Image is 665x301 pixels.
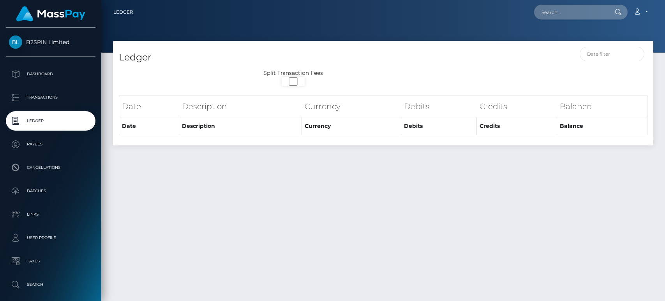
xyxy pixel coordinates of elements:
[6,181,95,201] a: Batches
[6,205,95,224] a: Links
[9,138,92,150] p: Payees
[113,69,473,77] div: Split Transaction Fees
[6,88,95,107] a: Transactions
[302,96,401,117] th: Currency
[6,228,95,248] a: User Profile
[6,158,95,177] a: Cancellations
[6,275,95,294] a: Search
[179,96,302,117] th: Description
[9,115,92,127] p: Ledger
[302,117,401,135] th: Currency
[9,255,92,267] p: Taxes
[6,135,95,154] a: Payees
[9,162,92,174] p: Cancellations
[401,117,477,135] th: Debits
[6,251,95,271] a: Taxes
[119,51,242,64] h4: Ledger
[9,185,92,197] p: Batches
[119,117,179,135] th: Date
[179,117,302,135] th: Description
[557,96,647,117] th: Balance
[401,96,477,117] th: Debits
[557,117,647,135] th: Balance
[477,96,557,117] th: Credits
[477,117,557,135] th: Credits
[113,4,133,20] a: Ledger
[6,39,95,46] span: B2SPIN Limited
[534,5,607,19] input: Search...
[6,64,95,84] a: Dashboard
[9,279,92,290] p: Search
[6,111,95,131] a: Ledger
[580,47,644,61] input: Date filter
[119,96,179,117] th: Date
[16,6,85,21] img: MassPay Logo
[9,68,92,80] p: Dashboard
[9,92,92,103] p: Transactions
[9,35,22,49] img: B2SPIN Limited
[9,232,92,244] p: User Profile
[9,209,92,220] p: Links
